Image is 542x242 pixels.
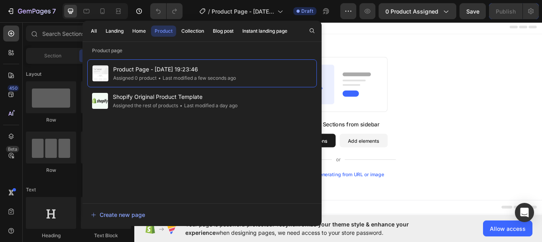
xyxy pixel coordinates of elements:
p: 7 [52,6,56,16]
div: Text Block [81,232,131,239]
div: Assigned the rest of products [113,102,178,110]
div: Start with Sections from sidebar [191,117,287,127]
input: Search Sections & Elements [26,26,131,41]
button: All [87,26,100,37]
div: Heading [26,232,76,239]
div: Beta [6,146,19,152]
div: Blog post [213,28,234,35]
span: / [208,7,210,16]
div: Row [26,116,76,124]
p: Product page [82,47,322,55]
div: 450 [8,85,19,91]
button: Allow access [483,220,532,236]
span: • [158,75,161,81]
div: Start with Generating from URL or image [186,178,293,184]
span: Layout [26,71,41,78]
span: 0 product assigned [385,7,438,16]
button: Save [460,3,486,19]
div: All [91,28,97,35]
button: Landing [102,26,127,37]
button: Add sections [181,133,236,149]
span: Shopify Original Product Template [113,92,238,102]
button: Add elements [241,133,297,149]
button: Instant landing page [239,26,291,37]
div: Undo/Redo [150,3,183,19]
button: Publish [489,3,522,19]
button: 0 product assigned [379,3,456,19]
div: Last modified a few seconds ago [157,74,236,82]
button: Create new page [90,207,314,223]
div: Open Intercom Messenger [515,203,534,222]
div: Row [26,167,76,174]
button: Blog post [209,26,237,37]
span: Draft [301,8,313,15]
iframe: Design area [134,20,542,217]
div: Product [155,28,173,35]
button: 7 [3,3,59,19]
div: Row [81,116,131,124]
button: Home [129,26,149,37]
span: Text [26,186,36,193]
div: Home [132,28,146,35]
span: Your page is password protected. To when designing pages, we need access to your store password. [185,220,440,237]
span: Allow access [490,224,526,233]
span: • [180,102,183,108]
div: Collection [181,28,204,35]
span: Save [466,8,479,15]
button: Collection [178,26,208,37]
div: Create new page [91,211,145,219]
div: Instant landing page [242,28,287,35]
span: Section [44,52,61,59]
div: Assigned 0 product [113,74,157,82]
span: Product Page - [DATE] 19:23:46 [212,7,274,16]
span: Product Page - [DATE] 19:23:46 [113,65,236,74]
button: Product [151,26,176,37]
div: Publish [496,7,516,16]
div: Last modified a day ago [178,102,238,110]
div: Landing [106,28,124,35]
div: Row [81,167,131,174]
